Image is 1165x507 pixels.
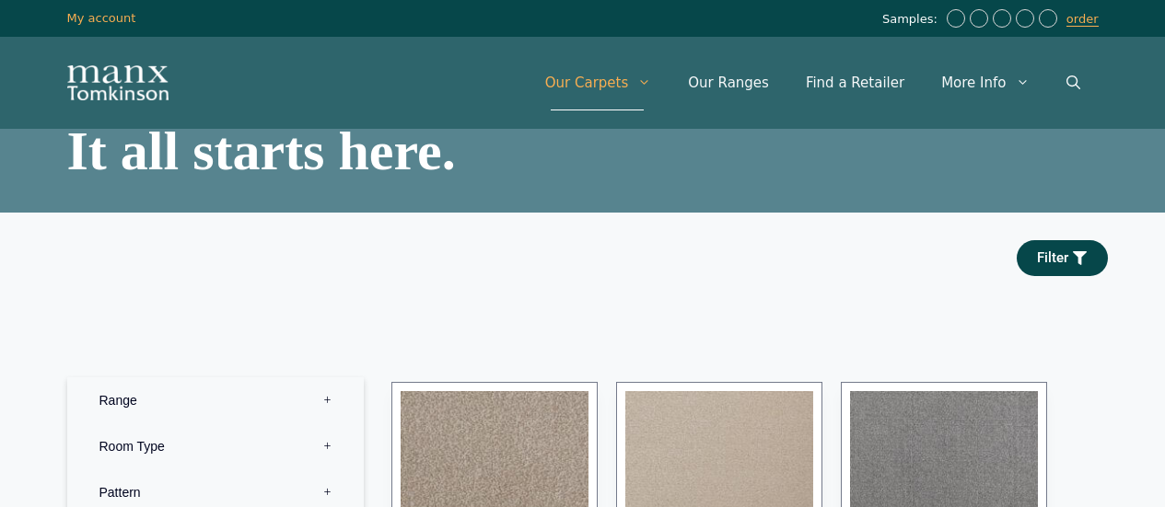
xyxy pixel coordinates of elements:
a: Find a Retailer [787,55,923,110]
a: My account [67,11,136,25]
span: Filter [1037,251,1068,265]
a: Open Search Bar [1048,55,1099,110]
span: Samples: [882,12,942,28]
a: Our Carpets [527,55,670,110]
a: Filter [1017,240,1108,276]
a: order [1066,12,1099,27]
nav: Primary [527,55,1099,110]
label: Room Type [81,423,350,469]
img: Manx Tomkinson [67,65,169,100]
a: Our Ranges [670,55,787,110]
label: Range [81,377,350,423]
h1: It all starts here. [67,123,574,179]
a: More Info [923,55,1047,110]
